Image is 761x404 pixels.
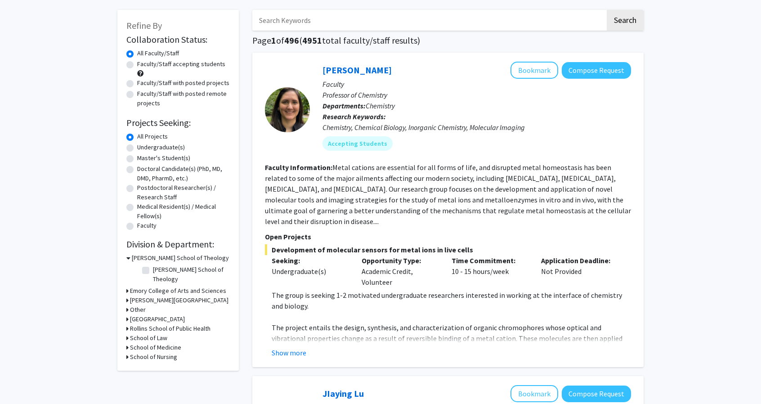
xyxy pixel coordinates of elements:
h3: Other [130,305,146,314]
p: Seeking: [272,255,348,266]
span: 496 [284,35,299,46]
h1: Page of ( total faculty/staff results) [252,35,644,46]
h3: [PERSON_NAME][GEOGRAPHIC_DATA] [130,296,228,305]
span: 4951 [302,35,322,46]
fg-read-more: Metal cations are essential for all forms of life, and disrupted metal homeostasis has been relat... [265,163,631,226]
h3: School of Nursing [130,352,177,362]
button: Compose Request to JIaying Lu [562,386,631,402]
label: Undergraduate(s) [137,143,185,152]
b: Departments: [322,101,366,110]
p: Time Commitment: [452,255,528,266]
div: Chemistry, Chemical Biology, Inorganic Chemistry, Molecular Imaging [322,122,631,133]
button: Add JIaying Lu to Bookmarks [510,385,558,402]
a: JIaying Lu [322,388,364,399]
label: Doctoral Candidate(s) (PhD, MD, DMD, PharmD, etc.) [137,164,230,183]
div: 10 - 15 hours/week [445,255,535,287]
span: 1 [271,35,276,46]
label: Faculty/Staff with posted remote projects [137,89,230,108]
b: Research Keywords: [322,112,386,121]
label: Faculty/Staff accepting students [137,59,225,69]
h3: [PERSON_NAME] School of Theology [132,253,229,263]
button: Compose Request to Daniela Buccella [562,62,631,79]
span: Development of molecular sensors for metal ions in live cells [265,244,631,255]
div: Undergraduate(s) [272,266,348,277]
p: The group is seeking 1-2 motivated undergraduate researchers interested in working at the interfa... [272,290,631,311]
label: [PERSON_NAME] School of Theology [153,265,228,284]
label: Faculty [137,221,157,230]
label: All Projects [137,132,168,141]
h3: School of Medicine [130,343,181,352]
span: Chemistry [366,101,395,110]
p: The project entails the design, synthesis, and characterization of organic chromophores whose opt... [272,322,631,365]
p: Open Projects [265,231,631,242]
button: Search [607,10,644,31]
h2: Projects Seeking: [126,117,230,128]
b: Faculty Information: [265,163,332,172]
p: Application Deadline: [541,255,618,266]
h2: Collaboration Status: [126,34,230,45]
h3: School of Law [130,333,167,343]
input: Search Keywords [252,10,605,31]
label: Faculty/Staff with posted projects [137,78,229,88]
label: Postdoctoral Researcher(s) / Research Staff [137,183,230,202]
a: [PERSON_NAME] [322,64,392,76]
div: Academic Credit, Volunteer [355,255,445,287]
label: All Faculty/Staff [137,49,179,58]
h3: Emory College of Arts and Sciences [130,286,226,296]
label: Master's Student(s) [137,153,190,163]
span: Refine By [126,20,162,31]
p: Opportunity Type: [362,255,438,266]
p: Faculty [322,79,631,90]
h2: Division & Department: [126,239,230,250]
div: Not Provided [534,255,624,287]
h3: Rollins School of Public Health [130,324,210,333]
mat-chip: Accepting Students [322,136,393,151]
iframe: Chat [7,364,38,397]
button: Show more [272,347,306,358]
p: Professor of Chemistry [322,90,631,100]
h3: [GEOGRAPHIC_DATA] [130,314,185,324]
button: Add Daniela Buccella to Bookmarks [510,62,558,79]
label: Medical Resident(s) / Medical Fellow(s) [137,202,230,221]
